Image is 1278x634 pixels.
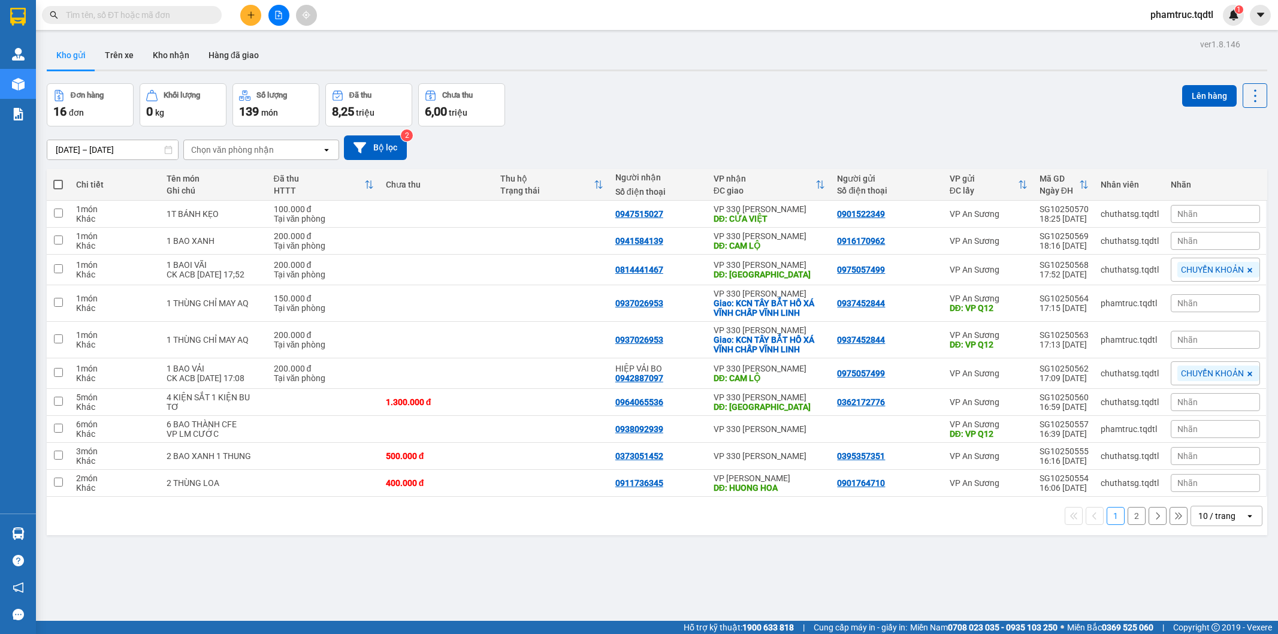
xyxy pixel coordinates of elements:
div: Người nhận [615,173,702,182]
div: Tên món [167,174,262,183]
div: VP An Sương [950,451,1028,461]
div: SG10250560 [1040,393,1089,402]
div: Giao: KCN TÂY BẮT HỒ XÁ VĨNH CHẤP VĨNH LINH [714,335,826,354]
div: phamtruc.tqdtl [1101,298,1159,308]
span: Nhãn [1177,298,1198,308]
div: Tại văn phòng [274,270,374,279]
button: Khối lượng0kg [140,83,226,126]
div: 17:52 [DATE] [1040,270,1089,279]
button: Chưa thu6,00 triệu [418,83,505,126]
div: 200.000 đ [274,364,374,373]
div: chuthatsg.tqdtl [1101,451,1159,461]
div: 2 BAO XANH 1 THUNG [167,451,262,461]
button: Đơn hàng16đơn [47,83,134,126]
div: 1 THÙNG CHỈ MAY AQ [167,298,262,308]
th: Toggle SortBy [708,169,832,201]
div: DĐ: CAM LỘ [714,373,826,383]
div: 0941584139 [615,236,663,246]
div: Số lượng [256,91,287,99]
div: 0937026953 [615,335,663,345]
div: 1.300.000 đ [386,397,489,407]
div: VP An Sương [950,369,1028,378]
span: ⚪️ [1061,625,1064,630]
div: Tại văn phòng [274,214,374,224]
div: VP An Sương [950,236,1028,246]
span: Nhãn [1177,424,1198,434]
span: notification [13,582,24,593]
span: aim [302,11,310,19]
span: CHUYỂN KHOẢN [1181,368,1244,379]
div: VP 330 [PERSON_NAME] [714,325,826,335]
div: 0964065536 [615,397,663,407]
div: Chi tiết [76,180,155,189]
div: 100.000 đ [274,204,374,214]
img: solution-icon [12,108,25,120]
div: 0911736345 [615,478,663,488]
div: 3 món [76,446,155,456]
th: Toggle SortBy [1034,169,1095,201]
div: 200.000 đ [274,330,374,340]
div: 18:16 [DATE] [1040,241,1089,250]
div: 0937026953 [615,298,663,308]
div: Trạng thái [500,186,594,195]
div: Khác [76,270,155,279]
span: copyright [1211,623,1220,632]
span: CHUYỂN KHOẢN [1181,264,1244,275]
div: Ngày ĐH [1040,186,1079,195]
div: DĐ: VP Q12 [950,429,1028,439]
div: VP 330 [PERSON_NAME] [714,451,826,461]
div: 0975057499 [837,369,885,378]
div: ver 1.8.146 [1200,38,1240,51]
div: Khác [76,429,155,439]
button: Trên xe [95,41,143,70]
span: kg [155,108,164,117]
div: SG10250563 [1040,330,1089,340]
div: Tại văn phòng [274,241,374,250]
div: Khác [76,483,155,493]
div: 0916170962 [837,236,885,246]
div: 2 THÙNG LOA [167,478,262,488]
div: Khác [76,340,155,349]
div: 0814441467 [615,265,663,274]
div: 1 món [76,330,155,340]
div: HIỆP VẢI BO [615,364,702,373]
button: plus [240,5,261,26]
div: 17:09 [DATE] [1040,373,1089,383]
div: chuthatsg.tqdtl [1101,369,1159,378]
th: Toggle SortBy [494,169,609,201]
div: Khác [76,373,155,383]
div: 16:59 [DATE] [1040,402,1089,412]
div: Số điện thoại [837,186,937,195]
strong: 1900 633 818 [742,623,794,632]
div: chuthatsg.tqdtl [1101,265,1159,274]
span: message [13,609,24,620]
div: Tại văn phòng [274,303,374,313]
div: 17:15 [DATE] [1040,303,1089,313]
div: 0942887097 [615,373,663,383]
span: 1 [1237,5,1241,14]
div: VP An Sương [950,397,1028,407]
div: 1 món [76,364,155,373]
div: 6 BAO THÀNH CFE [167,419,262,429]
div: 16:39 [DATE] [1040,429,1089,439]
div: Ghi chú [167,186,262,195]
div: 1 món [76,204,155,214]
div: 0362172776 [837,397,885,407]
div: 400.000 đ [386,478,489,488]
div: 0901522349 [837,209,885,219]
div: 0937452844 [837,335,885,345]
button: 2 [1128,507,1146,525]
div: VP 330 [PERSON_NAME] [714,364,826,373]
div: CK ACB 13/10/2025 17:08 [167,373,262,383]
div: 1 món [76,260,155,270]
div: VP An Sương [950,478,1028,488]
div: 1 BAO XANH [167,236,262,246]
div: SG10250554 [1040,473,1089,483]
div: 0938092939 [615,424,663,434]
div: VP An Sương [950,294,1028,303]
div: Chưa thu [442,91,473,99]
div: 0937452844 [837,298,885,308]
div: HTTT [274,186,364,195]
div: 1 món [76,231,155,241]
div: Mã GD [1040,174,1079,183]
